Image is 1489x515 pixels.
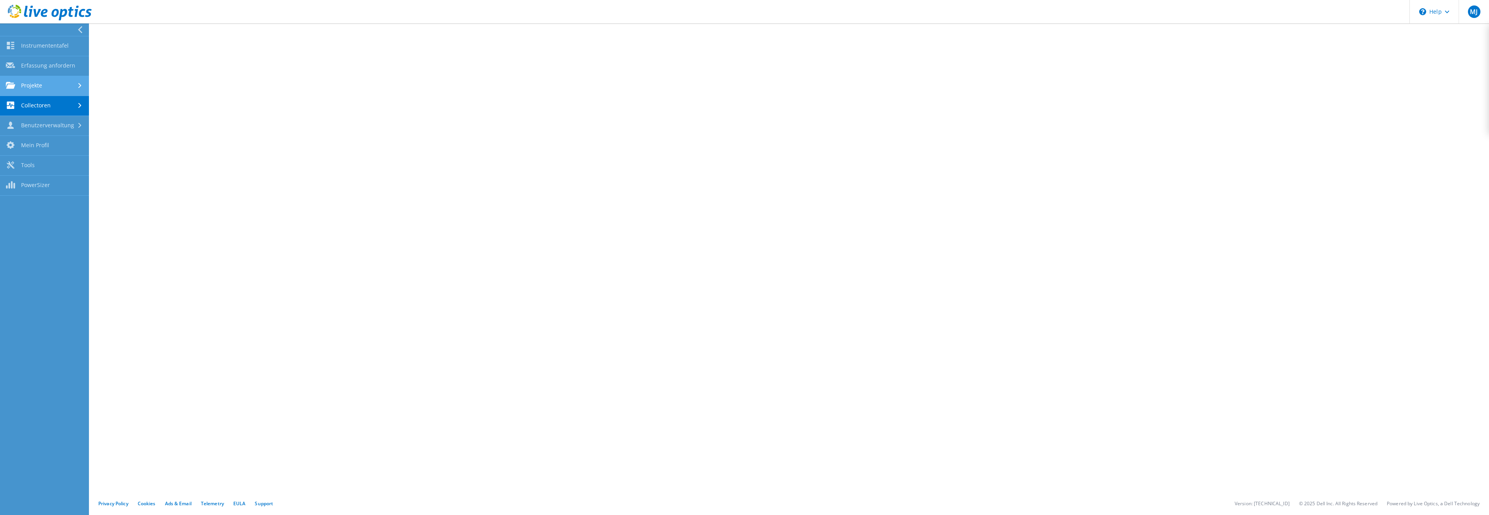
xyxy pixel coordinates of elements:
[1419,8,1426,15] svg: \n
[1235,500,1290,507] li: Version: [TECHNICAL_ID]
[165,500,192,507] a: Ads & Email
[1387,500,1480,507] li: Powered by Live Optics, a Dell Technology
[1468,5,1480,18] span: MJ
[233,500,245,507] a: EULA
[201,500,224,507] a: Telemetry
[138,500,156,507] a: Cookies
[1299,500,1377,507] li: © 2025 Dell Inc. All Rights Reserved
[98,500,128,507] a: Privacy Policy
[255,500,273,507] a: Support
